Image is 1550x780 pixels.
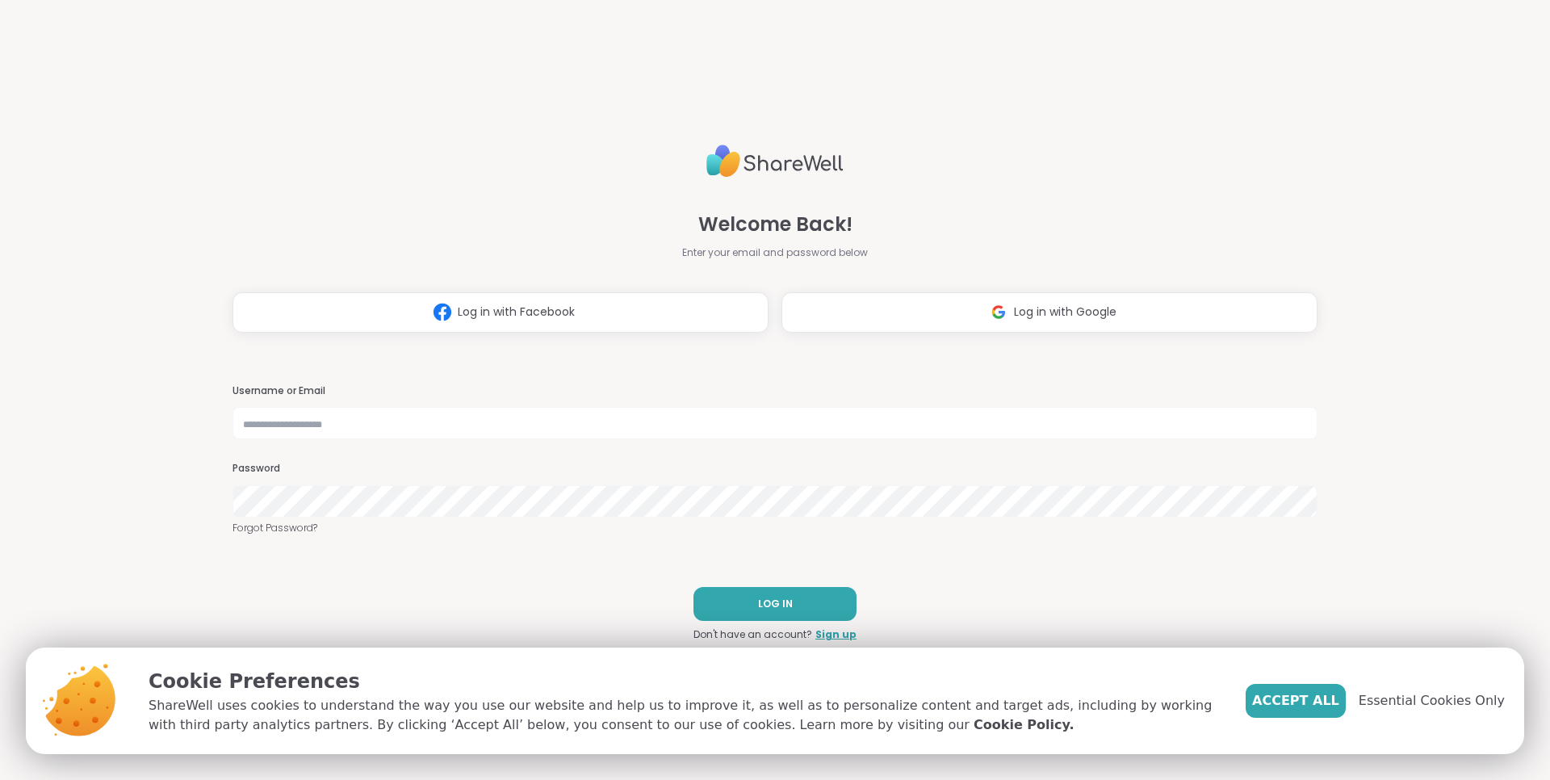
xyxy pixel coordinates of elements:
[232,521,1317,535] a: Forgot Password?
[693,587,857,621] button: LOG IN
[983,297,1014,327] img: ShareWell Logomark
[232,462,1317,476] h3: Password
[781,292,1317,333] button: Log in with Google
[1246,684,1346,718] button: Accept All
[427,297,458,327] img: ShareWell Logomark
[815,627,857,642] a: Sign up
[758,597,793,611] span: LOG IN
[149,696,1220,735] p: ShareWell uses cookies to understand the way you use our website and help us to improve it, as we...
[693,627,812,642] span: Don't have an account?
[698,210,852,239] span: Welcome Back!
[1359,691,1505,711] span: Essential Cookies Only
[149,667,1220,696] p: Cookie Preferences
[232,292,769,333] button: Log in with Facebook
[682,245,868,260] span: Enter your email and password below
[706,138,844,184] img: ShareWell Logo
[1014,304,1116,321] span: Log in with Google
[232,384,1317,398] h3: Username or Email
[458,304,575,321] span: Log in with Facebook
[1252,691,1339,711] span: Accept All
[974,715,1074,735] a: Cookie Policy.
